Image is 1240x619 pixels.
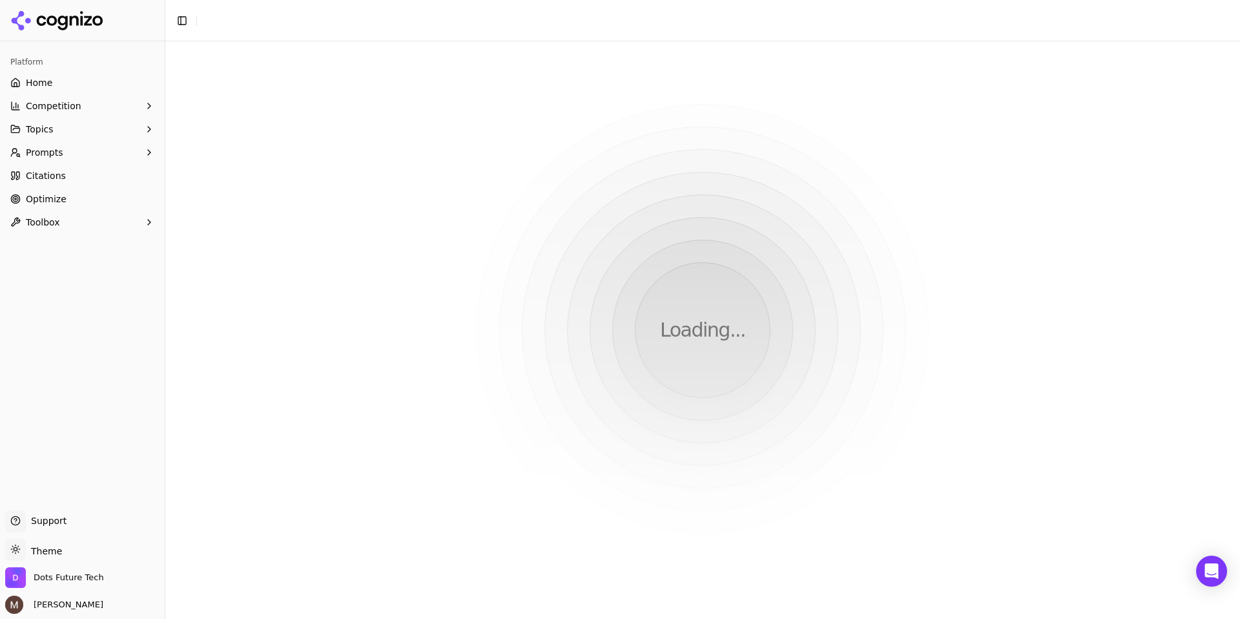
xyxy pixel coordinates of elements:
button: Topics [5,119,160,140]
div: Open Intercom Messenger [1196,556,1227,587]
button: Toolbox [5,212,160,233]
button: Prompts [5,142,160,163]
a: Citations [5,165,160,186]
span: Competition [26,100,81,112]
button: Competition [5,96,160,116]
span: Citations [26,169,66,182]
button: Open user button [5,596,103,614]
span: Topics [26,123,54,136]
span: [PERSON_NAME] [28,599,103,611]
span: Optimize [26,193,67,205]
button: Open organization switcher [5,567,104,588]
img: Dots Future Tech [5,567,26,588]
span: Dots Future Tech [34,572,104,583]
span: Support [26,514,67,527]
a: Optimize [5,189,160,209]
img: Martyn Strydom [5,596,23,614]
a: Home [5,72,160,93]
p: Loading... [660,319,745,342]
span: Toolbox [26,216,60,229]
span: Home [26,76,52,89]
div: Platform [5,52,160,72]
span: Theme [26,546,62,556]
span: Prompts [26,146,63,159]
